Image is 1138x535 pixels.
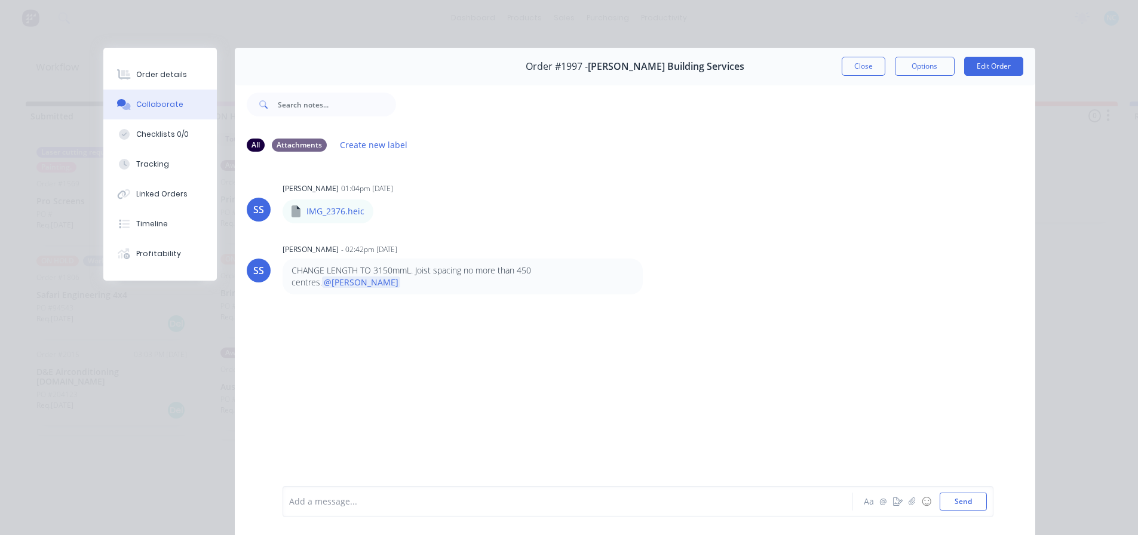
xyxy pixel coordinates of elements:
[103,149,217,179] button: Tracking
[341,244,397,255] div: - 02:42pm [DATE]
[341,183,393,194] div: 01:04pm [DATE]
[136,69,187,80] div: Order details
[136,159,169,170] div: Tracking
[292,265,634,289] p: CHANGE LENGTH TO 3150mmL. Joist spacing no more than 450 centres.
[136,189,188,199] div: Linked Orders
[862,494,876,509] button: Aa
[334,137,414,153] button: Create new label
[103,209,217,239] button: Timeline
[103,90,217,119] button: Collaborate
[322,276,400,288] span: @[PERSON_NAME]
[103,60,217,90] button: Order details
[136,219,168,229] div: Timeline
[588,61,744,72] span: [PERSON_NAME] Building Services
[136,99,183,110] div: Collaborate
[283,183,339,194] div: [PERSON_NAME]
[136,248,181,259] div: Profitability
[136,129,189,140] div: Checklists 0/0
[283,244,339,255] div: [PERSON_NAME]
[103,119,217,149] button: Checklists 0/0
[876,494,891,509] button: @
[253,202,264,217] div: SS
[278,93,396,116] input: Search notes...
[103,179,217,209] button: Linked Orders
[306,205,364,217] p: IMG_2376.heic
[272,139,327,152] div: Attachments
[842,57,885,76] button: Close
[253,263,264,278] div: SS
[526,61,588,72] span: Order #1997 -
[919,494,934,509] button: ☺
[895,57,955,76] button: Options
[964,57,1023,76] button: Edit Order
[247,139,265,152] div: All
[940,493,987,511] button: Send
[103,239,217,269] button: Profitability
